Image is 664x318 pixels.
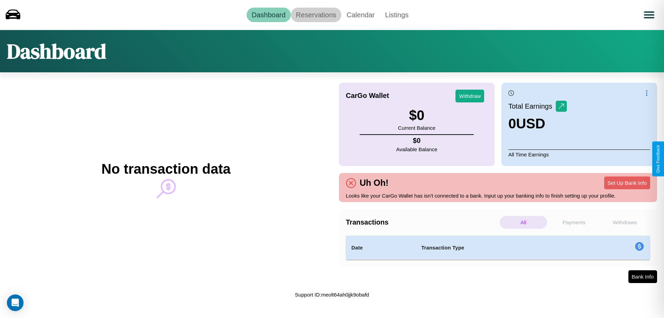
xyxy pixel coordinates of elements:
h2: No transaction data [101,161,230,177]
a: Dashboard [247,8,291,22]
p: Looks like your CarGo Wallet has isn't connected to a bank. Input up your banking info to finish ... [346,191,650,200]
p: Total Earnings [508,100,556,112]
h1: Dashboard [7,37,106,65]
h4: Date [351,244,410,252]
h3: $ 0 [398,108,435,123]
p: Payments [551,216,598,229]
p: Withdraws [601,216,648,229]
h4: Uh Oh! [356,178,392,188]
h4: Transaction Type [421,244,578,252]
div: Give Feedback [656,145,661,173]
button: Open menu [639,5,659,25]
h4: $ 0 [396,137,437,145]
button: Set Up Bank Info [604,176,650,189]
div: Open Intercom Messenger [7,294,24,311]
p: All Time Earnings [508,149,650,159]
a: Calendar [341,8,380,22]
table: simple table [346,236,650,260]
button: Withdraw [455,90,484,102]
p: Support ID: meolt64ah0jjk9obafd [295,290,369,299]
h4: CarGo Wallet [346,92,389,100]
p: All [500,216,547,229]
h4: Transactions [346,218,498,226]
p: Current Balance [398,123,435,133]
h3: 0 USD [508,116,567,131]
a: Reservations [291,8,342,22]
p: Available Balance [396,145,437,154]
a: Listings [380,8,414,22]
button: Bank Info [628,270,657,283]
